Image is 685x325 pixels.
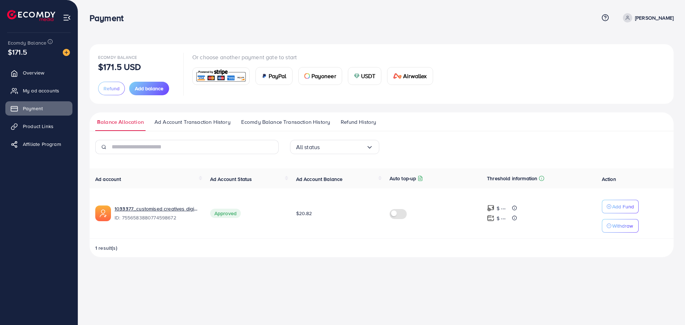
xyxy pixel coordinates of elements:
span: Payoneer [311,72,336,80]
span: Ad Account Status [210,176,252,183]
span: Refund [103,85,120,92]
a: cardPayoneer [298,67,342,85]
button: Withdraw [602,219,639,233]
span: Refund History [341,118,376,126]
div: Search for option [290,140,379,154]
span: PayPal [269,72,286,80]
a: Payment [5,101,72,116]
span: My ad accounts [23,87,59,94]
img: menu [63,14,71,22]
button: Refund [98,82,125,95]
span: Payment [23,105,43,112]
span: Add balance [135,85,163,92]
p: Auto top-up [390,174,416,183]
span: Product Links [23,123,54,130]
img: card [393,73,402,79]
span: Approved [210,209,241,218]
span: Ad account [95,176,121,183]
img: card [262,73,267,79]
span: $20.82 [296,210,312,217]
span: Affiliate Program [23,141,61,148]
span: Ad Account Transaction History [154,118,230,126]
input: Search for option [320,142,366,153]
a: card [192,67,250,85]
p: $171.5 USD [98,62,141,71]
span: $171.5 [8,47,27,57]
span: Airwallex [403,72,427,80]
p: Or choose another payment gate to start [192,53,439,61]
span: ID: 7556583880774598672 [115,214,199,221]
a: cardUSDT [348,67,382,85]
span: Ecomdy Balance Transaction History [241,118,330,126]
button: Add Fund [602,200,639,213]
span: Balance Allocation [97,118,144,126]
span: 1 result(s) [95,244,117,252]
p: [PERSON_NAME] [635,14,674,22]
p: Threshold information [487,174,537,183]
a: cardAirwallex [387,67,433,85]
a: Overview [5,66,72,80]
div: <span class='underline'>1033377_customised creatives digi vyze_1759404336162</span></br>755658388... [115,205,199,222]
p: Add Fund [612,202,634,211]
span: Ecomdy Balance [98,54,137,60]
img: card [195,68,247,84]
span: Action [602,176,616,183]
a: Affiliate Program [5,137,72,151]
p: Withdraw [612,222,633,230]
a: 1033377_customised creatives digi vyze_1759404336162 [115,205,199,212]
img: logo [7,10,55,21]
p: $ --- [497,214,506,223]
img: ic-ads-acc.e4c84228.svg [95,205,111,221]
span: Ecomdy Balance [8,39,46,46]
a: My ad accounts [5,83,72,98]
img: top-up amount [487,214,494,222]
img: image [63,49,70,56]
span: Ad Account Balance [296,176,343,183]
img: card [354,73,360,79]
span: Overview [23,69,44,76]
img: card [304,73,310,79]
img: top-up amount [487,204,494,212]
button: Add balance [129,82,169,95]
h3: Payment [90,13,129,23]
p: $ --- [497,204,506,213]
iframe: Chat [655,293,680,320]
a: cardPayPal [255,67,293,85]
span: USDT [361,72,376,80]
a: Product Links [5,119,72,133]
span: All status [296,142,320,153]
a: [PERSON_NAME] [620,13,674,22]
